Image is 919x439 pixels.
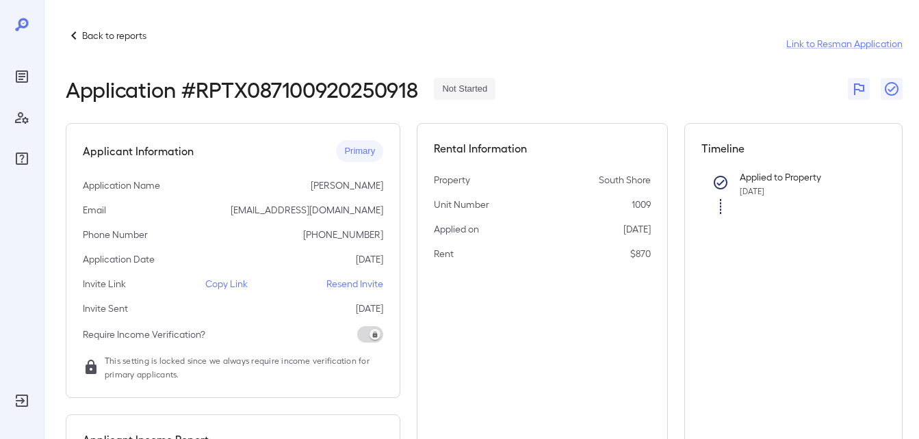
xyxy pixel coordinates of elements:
[632,198,651,211] p: 1009
[623,222,651,236] p: [DATE]
[434,83,495,96] span: Not Started
[701,140,885,157] h5: Timeline
[105,354,383,381] span: This setting is locked since we always require income verification for primary applicants.
[11,390,33,412] div: Log Out
[303,228,383,241] p: [PHONE_NUMBER]
[356,302,383,315] p: [DATE]
[83,203,106,217] p: Email
[82,29,146,42] p: Back to reports
[11,66,33,88] div: Reports
[83,228,148,241] p: Phone Number
[83,328,205,341] p: Require Income Verification?
[740,170,864,184] p: Applied to Property
[740,186,764,196] span: [DATE]
[83,302,128,315] p: Invite Sent
[434,247,454,261] p: Rent
[434,198,489,211] p: Unit Number
[83,178,160,192] p: Application Name
[356,252,383,266] p: [DATE]
[66,77,417,101] h2: Application # RPTX087100920250918
[434,173,470,187] p: Property
[11,107,33,129] div: Manage Users
[848,78,870,100] button: Flag Report
[83,143,194,159] h5: Applicant Information
[881,78,903,100] button: Close Report
[83,277,126,291] p: Invite Link
[311,178,383,192] p: [PERSON_NAME]
[205,277,248,291] p: Copy Link
[786,37,903,51] a: Link to Resman Application
[599,173,651,187] p: South Shore
[326,277,383,291] p: Resend Invite
[336,145,383,158] span: Primary
[83,252,155,266] p: Application Date
[630,247,651,261] p: $870
[11,148,33,170] div: FAQ
[434,222,479,236] p: Applied on
[434,140,651,157] h5: Rental Information
[231,203,383,217] p: [EMAIL_ADDRESS][DOMAIN_NAME]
